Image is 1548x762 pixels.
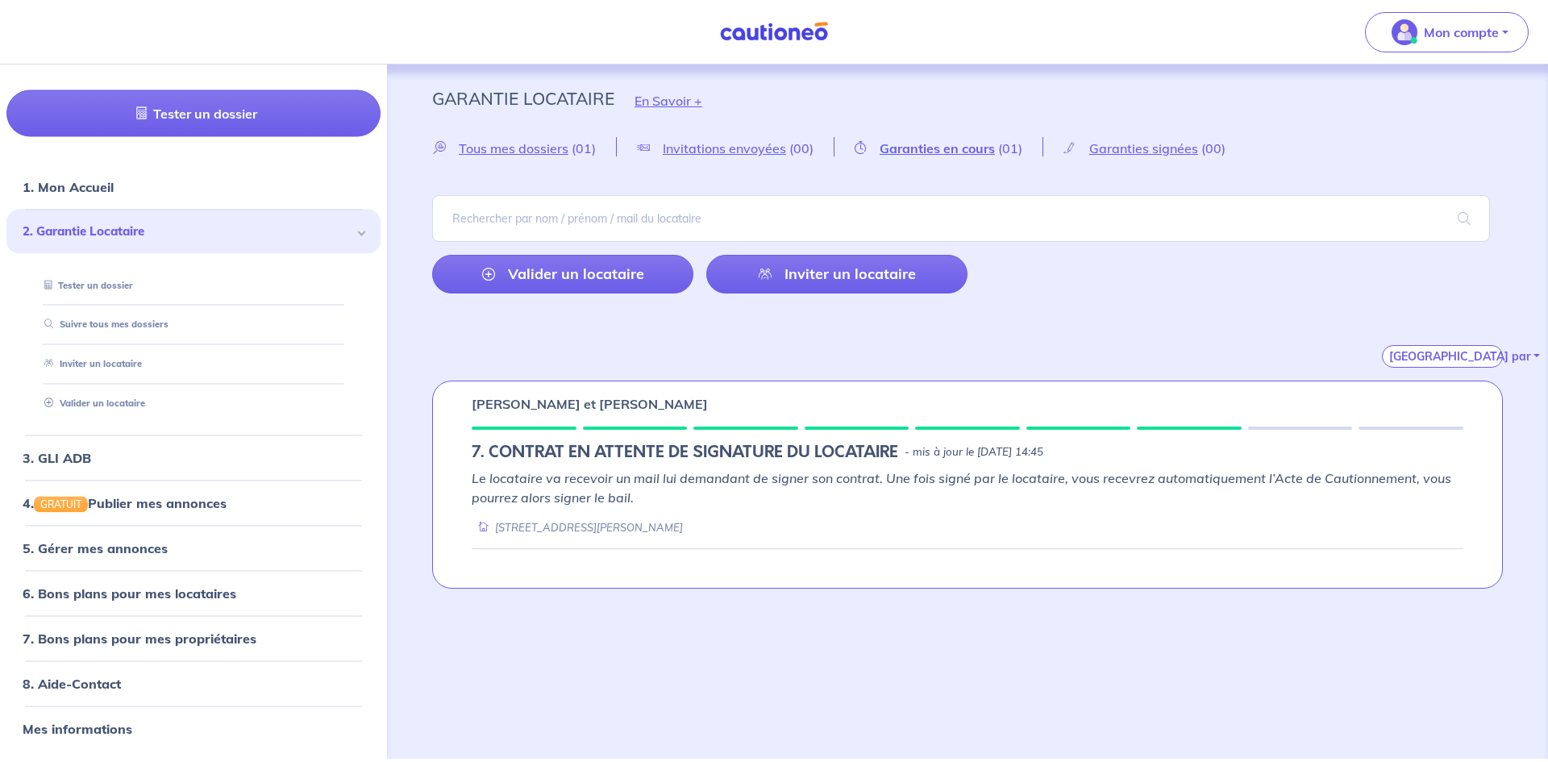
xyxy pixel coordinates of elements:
div: 8. Aide-Contact [6,668,381,700]
a: Inviter un locataire [38,358,142,369]
p: [PERSON_NAME] et [PERSON_NAME] [472,394,708,414]
div: Valider un locataire [26,390,361,417]
a: Tous mes dossiers(01) [432,140,616,156]
span: (01) [998,140,1022,156]
em: Le locataire va recevoir un mail lui demandant de signer son contrat. Une fois signé par le locat... [472,470,1451,506]
a: Tester un dossier [6,90,381,137]
div: 1. Mon Accueil [6,171,381,203]
a: Tester un dossier [38,279,133,290]
a: Suivre tous mes dossiers [38,319,169,330]
div: [STREET_ADDRESS][PERSON_NAME] [472,520,683,535]
a: 6. Bons plans pour mes locataires [23,585,236,602]
div: state: SIGNING-CONTRACT-IN-PROGRESS, Context: ,IS-GL-CAUTION [472,443,1463,462]
span: Garanties en cours [880,140,995,156]
p: Garantie Locataire [432,84,614,113]
a: 7. Bons plans pour mes propriétaires [23,631,256,647]
button: illu_account_valid_menu.svgMon compte [1365,12,1529,52]
a: 3. GLI ADB [23,449,91,465]
p: Mon compte [1424,23,1499,42]
a: Garanties signées(00) [1043,140,1246,156]
button: En Savoir + [614,77,722,124]
div: Mes informations [6,713,381,745]
h5: 7. CONTRAT EN ATTENTE DE SIGNATURE DU LOCATAIRE [472,443,898,462]
a: 1. Mon Accueil [23,179,114,195]
div: Tester un dossier [26,272,361,298]
span: Tous mes dossiers [459,140,568,156]
span: search [1438,196,1490,241]
a: Valider un locataire [38,398,145,409]
a: Valider un locataire [432,255,693,294]
a: 8. Aide-Contact [23,676,121,692]
div: 5. Gérer mes annonces [6,532,381,564]
span: (00) [789,140,814,156]
div: 2. Garantie Locataire [6,210,381,254]
div: Suivre tous mes dossiers [26,311,361,338]
img: illu_account_valid_menu.svg [1392,19,1417,45]
span: Garanties signées [1089,140,1198,156]
div: 4.GRATUITPublier mes annonces [6,486,381,518]
img: Cautioneo [714,22,834,42]
a: 5. Gérer mes annonces [23,540,168,556]
input: Rechercher par nom / prénom / mail du locataire [432,195,1490,242]
a: Invitations envoyées(00) [617,140,834,156]
a: Inviter un locataire [706,255,967,294]
div: Inviter un locataire [26,351,361,377]
span: Invitations envoyées [663,140,786,156]
button: [GEOGRAPHIC_DATA] par [1382,345,1503,368]
div: 6. Bons plans pour mes locataires [6,577,381,610]
span: (00) [1201,140,1225,156]
div: 3. GLI ADB [6,441,381,473]
a: Mes informations [23,721,132,737]
a: Garanties en cours(01) [834,140,1042,156]
a: 4.GRATUITPublier mes annonces [23,494,227,510]
span: 2. Garantie Locataire [23,223,352,241]
div: 7. Bons plans pour mes propriétaires [6,623,381,655]
p: - mis à jour le [DATE] 14:45 [905,444,1043,460]
span: (01) [572,140,596,156]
